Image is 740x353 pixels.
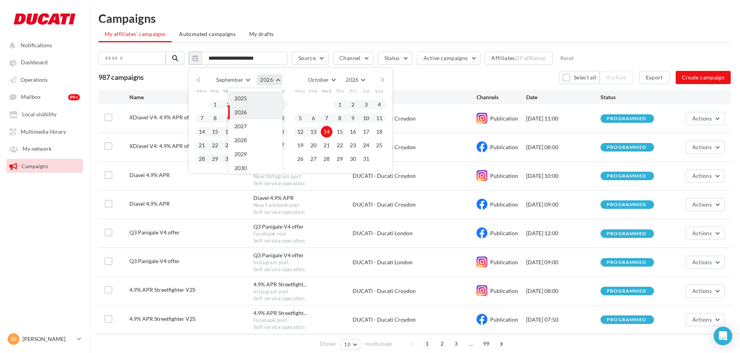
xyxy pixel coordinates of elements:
button: 1 [334,99,346,110]
a: Dashboard [5,55,84,69]
button: 9 [347,112,359,124]
span: 987 campaigns [98,73,144,81]
button: Actions [686,169,725,183]
span: Dashboard [21,59,48,66]
span: Q3 Panigale V4 offer [129,258,180,264]
button: 4 [373,99,385,110]
span: ID [11,335,16,343]
div: programmed [607,145,646,150]
button: 8 [334,112,346,124]
span: Mon [295,88,306,94]
span: Fri [350,88,356,94]
span: Mailbox [21,94,41,100]
a: Multimedia library [5,124,84,138]
div: 99+ [68,94,80,100]
span: Diavel 4.9% APR [129,200,170,207]
button: Select all [559,71,600,84]
div: New Instagram post [253,173,353,180]
span: Publication [490,316,518,323]
button: Actions [686,112,725,125]
button: Actions [686,227,725,240]
button: 2025 [228,91,282,105]
span: 2025 [234,95,247,102]
span: Wed [223,88,234,94]
div: DUCATI - Ducati Croydon [353,316,477,324]
button: September [213,74,253,85]
button: 28 [196,153,208,165]
div: Q3 Panigale V4 offer [253,223,304,231]
div: [DATE] 12:00 [526,229,601,237]
button: 24 [360,139,372,151]
button: October [305,74,338,85]
span: Multimedia library [21,128,66,135]
span: 99 [480,338,493,350]
span: Automated campaigns [179,31,236,37]
a: Mailbox 99+ [5,90,84,104]
button: Actions [686,284,725,298]
span: Fri [251,88,258,94]
span: results/page [365,340,392,348]
button: 2 [347,99,359,110]
button: 23 [222,139,234,151]
button: Actions [686,313,725,326]
button: 7 [321,112,332,124]
button: 22 [209,139,221,151]
span: Sun [375,88,384,94]
div: (29 affiliates) [515,55,546,61]
div: DUCATI - Ducati London [353,229,477,237]
span: 10 [344,341,351,348]
div: Channels [477,93,526,101]
div: Date [526,93,601,101]
button: 10 [341,339,360,350]
span: 2030 [234,165,247,171]
div: programmed [607,202,646,207]
div: New Facebook post [253,202,353,209]
span: Diavel 4.9% APR [129,172,170,178]
button: 8 [209,112,221,124]
button: 2 [222,99,234,110]
span: Publication [490,172,518,179]
a: My network [5,141,84,155]
button: Reset [557,53,577,63]
div: DUCATI - Ducati Croydon [353,287,477,295]
button: 2030 [228,161,282,175]
span: Publication [490,259,518,265]
button: 29 [209,153,221,165]
span: Publication [490,230,518,236]
button: 7 [196,112,208,124]
button: 17 [360,126,372,138]
div: [DATE] 09:00 [526,258,601,266]
div: Affiliate [353,93,477,101]
span: My drafts [249,31,274,37]
span: Actions [692,115,712,122]
span: 4.9% APR Streetfighter V2S [129,315,195,322]
span: Operations [21,76,48,83]
span: 2027 [234,123,247,129]
span: 3 [450,338,462,350]
button: Channel [333,52,373,65]
div: Self-service operation [253,209,353,216]
button: 29 [334,153,346,165]
div: DUCATI - Ducati Croydon [353,143,477,151]
button: 2028 [228,133,282,147]
button: 27 [308,153,319,165]
button: 10 [360,112,372,124]
div: [DATE] 09:00 [526,201,601,208]
button: 22 [334,139,346,151]
span: ... [465,338,477,350]
button: 12 [294,126,306,138]
span: 2029 [234,151,247,157]
div: Open Intercom Messenger [714,327,732,345]
div: Self-service operation [253,238,353,245]
div: programmed [607,174,646,179]
button: Export [639,71,669,84]
button: 23 [347,139,359,151]
div: programmed [607,260,646,265]
div: Self-service operation [253,180,353,187]
div: DUCATI - Ducati Croydon [353,201,477,208]
span: Mar [309,88,318,94]
button: Source [292,52,329,65]
button: 15 [334,126,346,138]
div: Status [601,93,675,101]
button: 30 [347,153,359,165]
